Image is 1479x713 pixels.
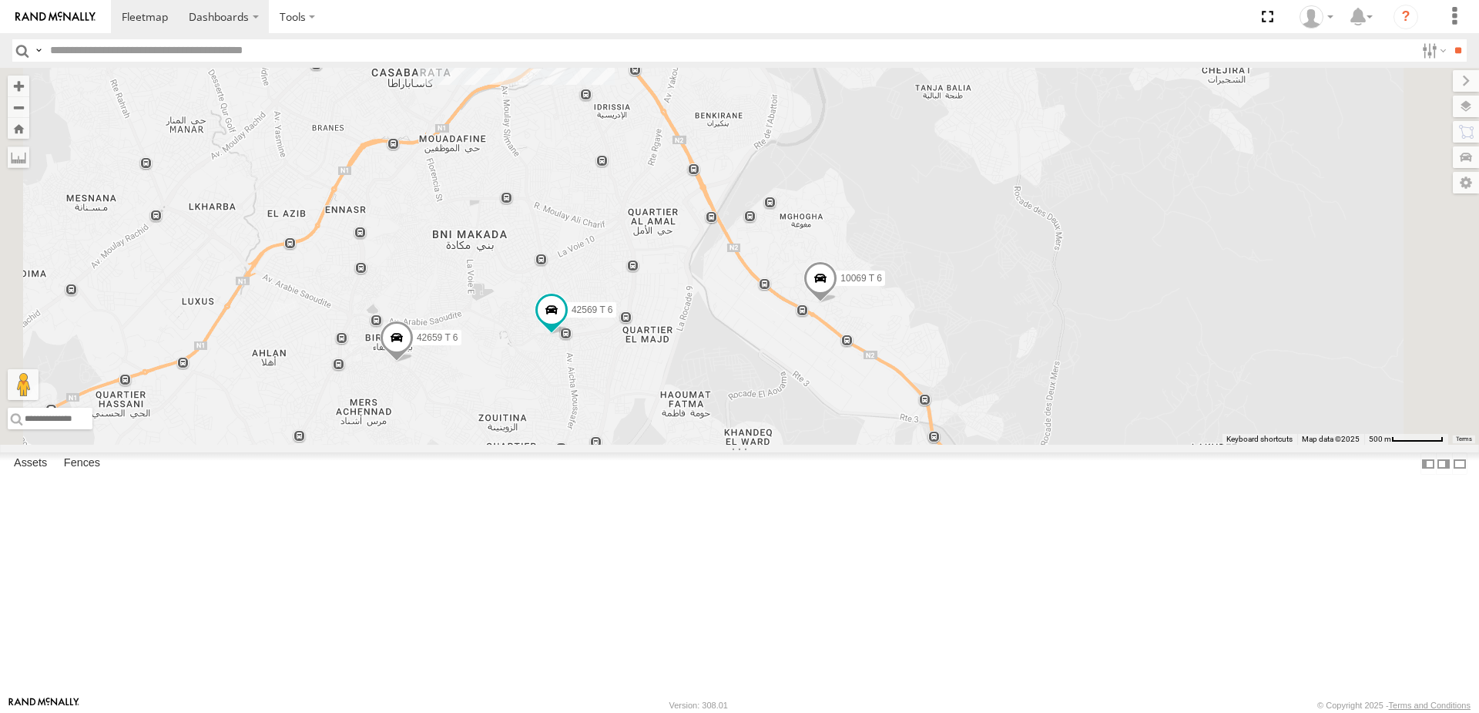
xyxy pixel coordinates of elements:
label: Hide Summary Table [1452,452,1467,475]
img: rand-logo.svg [15,12,96,22]
a: Visit our Website [8,698,79,713]
button: Keyboard shortcuts [1226,434,1293,445]
span: 42659 T 6 [417,331,458,342]
label: Fences [56,453,108,475]
span: 500 m [1369,435,1391,443]
span: Map data ©2025 [1302,435,1360,443]
button: Map Scale: 500 m per 64 pixels [1364,434,1448,445]
button: Drag Pegman onto the map to open Street View [8,369,39,400]
label: Dock Summary Table to the Left [1420,452,1436,475]
span: 42569 T 6 [572,304,613,315]
span: 10069 T 6 [840,272,882,283]
button: Zoom Home [8,118,29,139]
label: Search Filter Options [1416,39,1449,62]
label: Search Query [32,39,45,62]
div: © Copyright 2025 - [1317,701,1471,710]
div: Branch Tanger [1294,5,1339,29]
i: ? [1393,5,1418,29]
a: Terms (opens in new tab) [1456,436,1472,442]
button: Zoom out [8,96,29,118]
div: Version: 308.01 [669,701,728,710]
label: Map Settings [1453,172,1479,193]
a: Terms and Conditions [1389,701,1471,710]
button: Zoom in [8,76,29,96]
label: Dock Summary Table to the Right [1436,452,1451,475]
label: Assets [6,453,55,475]
label: Measure [8,146,29,168]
